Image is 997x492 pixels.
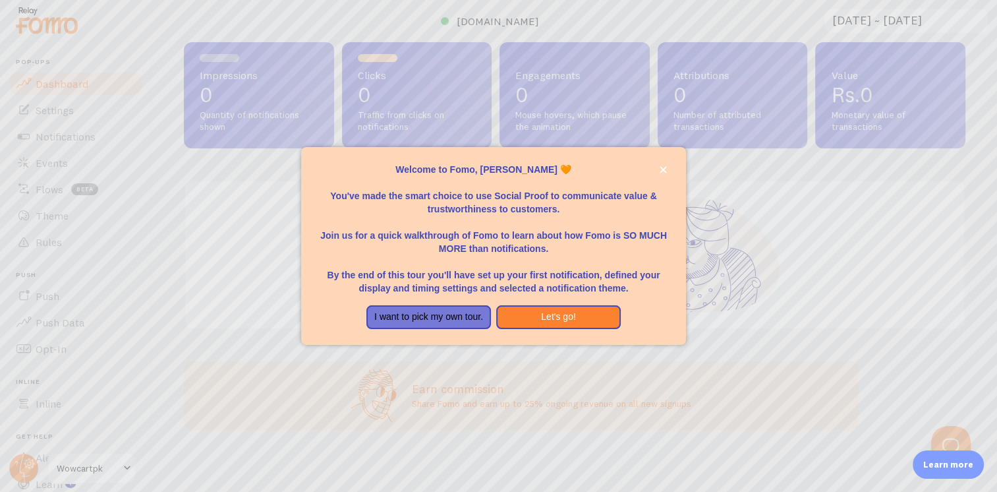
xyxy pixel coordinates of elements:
button: I want to pick my own tour. [366,305,491,329]
p: Learn more [923,458,973,471]
div: Welcome to Fomo, Muhammad Jawad 🧡You&amp;#39;ve made the smart choice to use Social Proof to comm... [301,147,685,345]
p: Welcome to Fomo, [PERSON_NAME] 🧡 [317,163,669,176]
button: Let's go! [496,305,621,329]
p: Join us for a quick walkthrough of Fomo to learn about how Fomo is SO MUCH MORE than notifications. [317,216,669,255]
p: You've made the smart choice to use Social Proof to communicate value & trustworthiness to custom... [317,176,669,216]
button: close, [656,163,670,177]
div: Learn more [913,450,984,479]
p: By the end of this tour you'll have set up your first notification, defined your display and timi... [317,255,669,295]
